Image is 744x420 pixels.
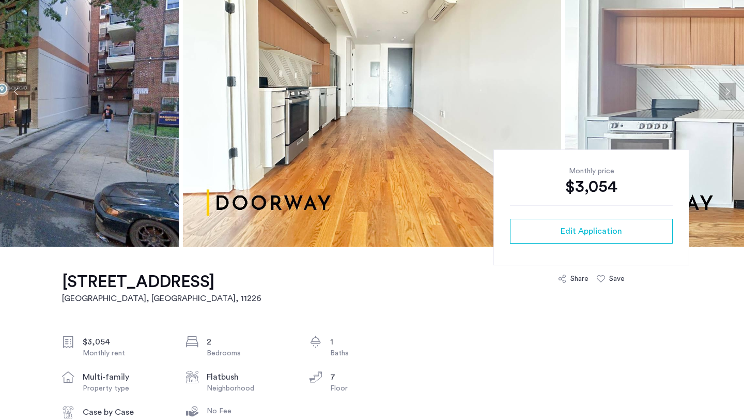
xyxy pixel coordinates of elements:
[330,336,417,348] div: 1
[83,336,169,348] div: $3,054
[207,383,293,394] div: Neighborhood
[330,348,417,358] div: Baths
[207,348,293,358] div: Bedrooms
[570,274,588,284] div: Share
[510,166,673,176] div: Monthly price
[83,383,169,394] div: Property type
[207,336,293,348] div: 2
[62,272,261,305] a: [STREET_ADDRESS][GEOGRAPHIC_DATA], [GEOGRAPHIC_DATA], 11226
[83,406,169,418] div: Case by Case
[510,176,673,197] div: $3,054
[609,274,625,284] div: Save
[83,348,169,358] div: Monthly rent
[83,371,169,383] div: multi-family
[62,272,261,292] h1: [STREET_ADDRESS]
[330,383,417,394] div: Floor
[207,406,293,416] div: No Fee
[62,292,261,305] h2: [GEOGRAPHIC_DATA], [GEOGRAPHIC_DATA] , 11226
[330,371,417,383] div: 7
[561,225,622,237] span: Edit Application
[8,83,25,100] button: Previous apartment
[719,83,736,100] button: Next apartment
[510,219,673,244] button: button
[207,371,293,383] div: Flatbush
